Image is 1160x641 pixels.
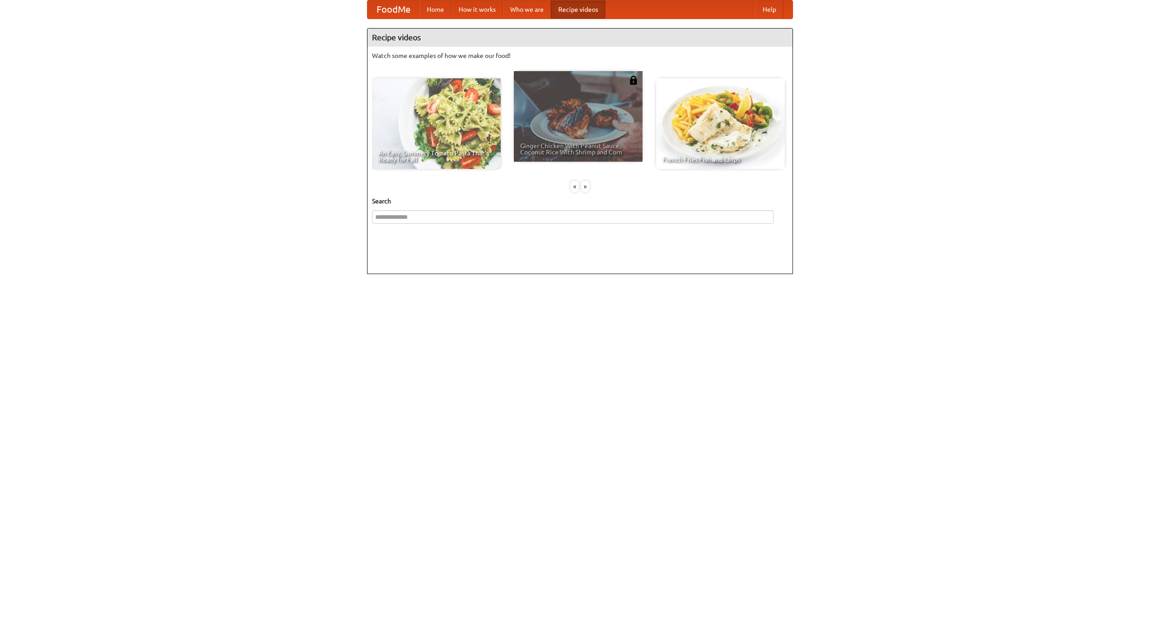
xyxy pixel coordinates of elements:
[451,0,503,19] a: How it works
[503,0,551,19] a: Who we are
[570,181,579,192] div: «
[420,0,451,19] a: Home
[372,197,788,206] h5: Search
[367,29,793,47] h4: Recipe videos
[378,150,494,163] span: An Easy, Summery Tomato Pasta That's Ready for Fall
[656,78,785,169] a: French Fries Fish and Chips
[367,0,420,19] a: FoodMe
[372,78,501,169] a: An Easy, Summery Tomato Pasta That's Ready for Fall
[755,0,783,19] a: Help
[662,156,778,163] span: French Fries Fish and Chips
[372,51,788,60] p: Watch some examples of how we make our food!
[629,76,638,85] img: 483408.png
[581,181,590,192] div: »
[551,0,605,19] a: Recipe videos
